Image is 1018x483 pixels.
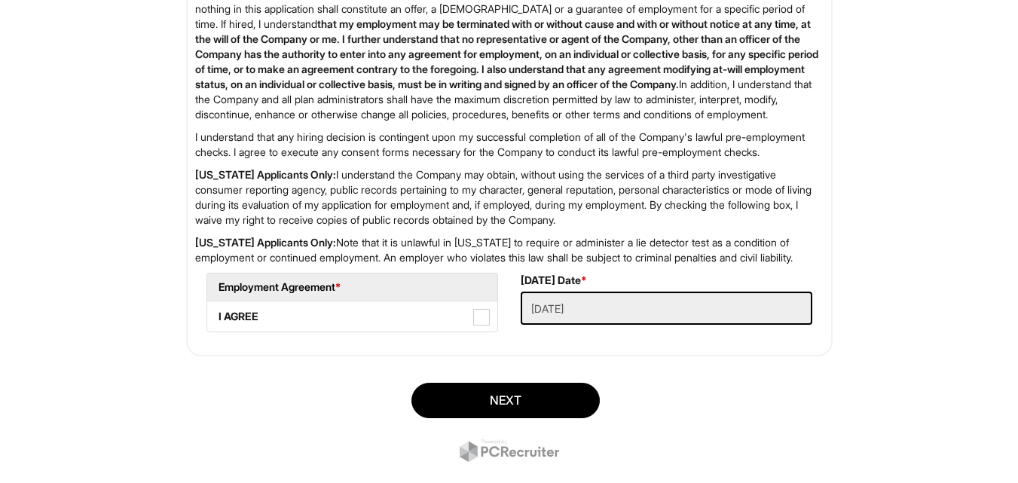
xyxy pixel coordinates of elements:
[521,292,812,325] input: Today's Date
[195,167,824,228] p: I understand the Company may obtain, without using the services of a third party investigative co...
[207,301,497,332] label: I AGREE
[195,235,824,265] p: Note that it is unlawful in [US_STATE] to require or administer a lie detector test as a conditio...
[195,168,336,181] strong: [US_STATE] Applicants Only:
[521,273,587,288] label: [DATE] Date
[195,17,818,90] strong: that my employment may be terminated with or without cause and with or without notice at any time...
[195,236,336,249] strong: [US_STATE] Applicants Only:
[411,383,600,418] button: Next
[195,130,824,160] p: I understand that any hiring decision is contingent upon my successful completion of all of the C...
[219,281,486,292] h5: Employment Agreement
